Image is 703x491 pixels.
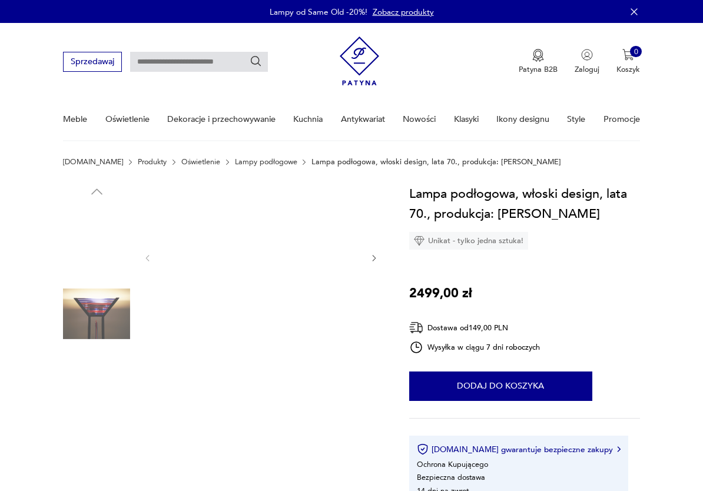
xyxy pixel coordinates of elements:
[417,472,485,483] li: Bezpieczna dostawa
[181,158,220,166] a: Oświetlenie
[163,184,359,331] img: Zdjęcie produktu Lampa podłogowa, włoski design, lata 70., produkcja: Włochy
[63,52,121,71] button: Sprzedawaj
[417,443,620,455] button: [DOMAIN_NAME] gwarantuje bezpieczne zakupy
[575,64,599,75] p: Zaloguj
[603,99,640,140] a: Promocje
[63,205,130,273] img: Zdjęcie produktu Lampa podłogowa, włoski design, lata 70., produkcja: Włochy
[235,158,297,166] a: Lampy podłogowe
[403,99,436,140] a: Nowości
[409,340,540,354] div: Wysyłka w ciągu 7 dni roboczych
[519,64,558,75] p: Patyna B2B
[167,99,276,140] a: Dekoracje i przechowywanie
[616,64,640,75] p: Koszyk
[341,99,385,140] a: Antykwariat
[293,99,323,140] a: Kuchnia
[138,158,167,166] a: Produkty
[63,59,121,66] a: Sprzedawaj
[417,443,429,455] img: Ikona certyfikatu
[581,49,593,61] img: Ikonka użytkownika
[409,283,472,303] p: 2499,00 zł
[532,49,544,62] img: Ikona medalu
[622,49,634,61] img: Ikona koszyka
[519,49,558,75] button: Patyna B2B
[250,55,263,68] button: Szukaj
[409,320,423,335] img: Ikona dostawy
[63,99,87,140] a: Meble
[373,6,434,18] a: Zobacz produkty
[519,49,558,75] a: Ikona medaluPatyna B2B
[105,99,150,140] a: Oświetlenie
[311,158,561,166] p: Lampa podłogowa, włoski design, lata 70., produkcja: [PERSON_NAME]
[454,99,479,140] a: Klasyki
[575,49,599,75] button: Zaloguj
[417,459,488,470] li: Ochrona Kupującego
[409,232,528,250] div: Unikat - tylko jedna sztuka!
[63,280,130,347] img: Zdjęcie produktu Lampa podłogowa, włoski design, lata 70., produkcja: Włochy
[409,184,640,224] h1: Lampa podłogowa, włoski design, lata 70., produkcja: [PERSON_NAME]
[567,99,585,140] a: Style
[409,371,592,401] button: Dodaj do koszyka
[340,32,379,89] img: Patyna - sklep z meblami i dekoracjami vintage
[617,446,621,452] img: Ikona strzałki w prawo
[616,49,640,75] button: 0Koszyk
[63,356,130,423] img: Zdjęcie produktu Lampa podłogowa, włoski design, lata 70., produkcja: Włochy
[630,46,642,58] div: 0
[414,235,425,246] img: Ikona diamentu
[496,99,549,140] a: Ikony designu
[63,158,123,166] a: [DOMAIN_NAME]
[270,6,367,18] p: Lampy od Same Old -20%!
[409,320,540,335] div: Dostawa od 149,00 PLN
